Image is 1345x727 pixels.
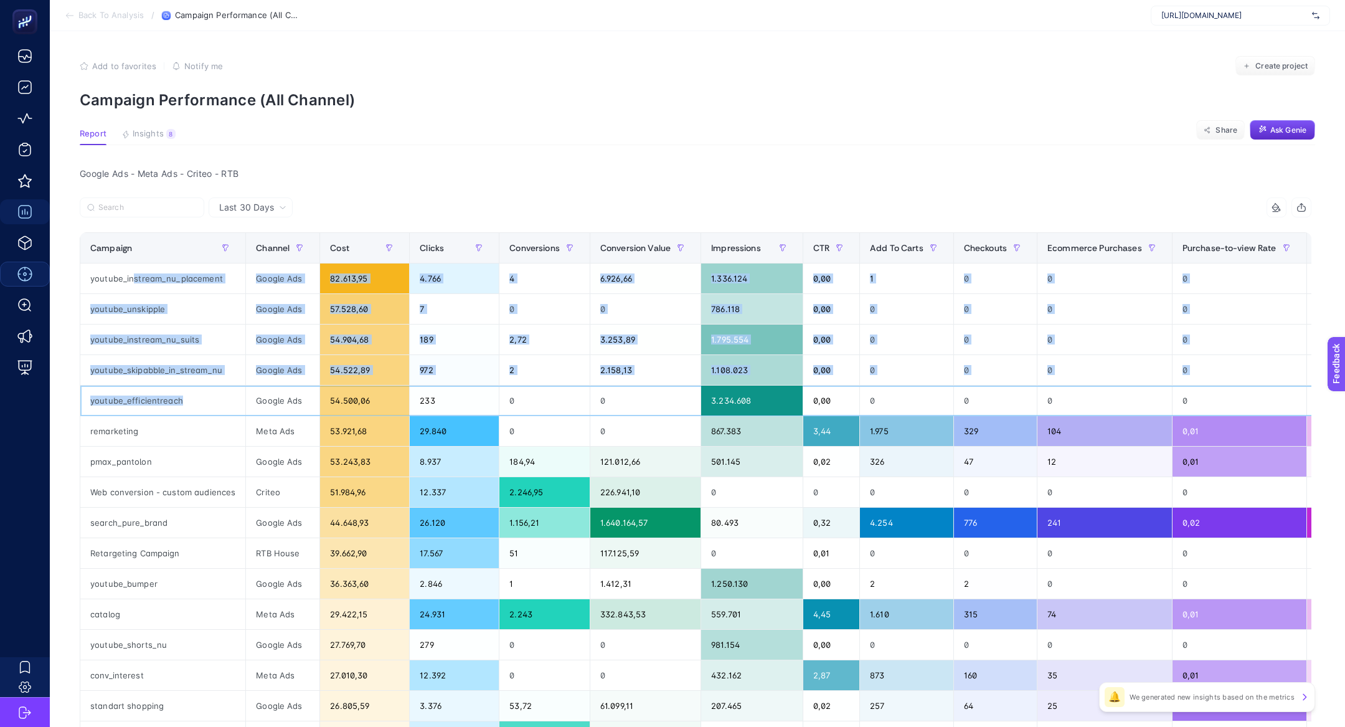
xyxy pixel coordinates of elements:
[320,508,409,538] div: 44.648,93
[803,660,859,690] div: 2,87
[1173,416,1306,446] div: 0,01
[954,325,1037,354] div: 0
[1173,264,1306,293] div: 0
[320,569,409,599] div: 36.363,60
[330,243,349,253] span: Cost
[246,630,319,660] div: Google Ads
[590,660,701,690] div: 0
[860,264,953,293] div: 1
[320,386,409,416] div: 54.500,06
[860,447,953,477] div: 326
[701,325,802,354] div: 1.795.554
[499,294,590,324] div: 0
[954,386,1037,416] div: 0
[320,660,409,690] div: 27.010,30
[410,691,499,721] div: 3.376
[509,243,560,253] span: Conversions
[954,569,1037,599] div: 2
[499,416,590,446] div: 0
[166,129,176,139] div: 8
[860,538,953,568] div: 0
[410,386,499,416] div: 233
[1235,56,1315,76] button: Create project
[320,599,409,629] div: 29.422,15
[803,569,859,599] div: 0,00
[320,691,409,721] div: 26.805,59
[1215,125,1237,135] span: Share
[590,386,701,416] div: 0
[320,325,409,354] div: 54.904,68
[246,599,319,629] div: Meta Ads
[80,508,245,538] div: search_pure_brand
[1182,243,1277,253] span: Purchase-to-view Rate
[954,691,1037,721] div: 64
[246,325,319,354] div: Google Ads
[1047,243,1142,253] span: Ecommerce Purchases
[1037,660,1172,690] div: 35
[860,477,953,507] div: 0
[410,660,499,690] div: 12.392
[80,355,245,385] div: youtube_skipabble_in_stream_nu
[803,294,859,324] div: 0,00
[954,508,1037,538] div: 776
[803,477,859,507] div: 0
[320,447,409,477] div: 53.243,83
[590,599,701,629] div: 332.843,53
[803,355,859,385] div: 0,00
[701,691,802,721] div: 207.465
[1130,692,1295,702] p: We generated new insights based on the metrics
[410,538,499,568] div: 17.567
[1173,660,1306,690] div: 0,01
[184,61,223,71] span: Notify me
[860,691,953,721] div: 257
[590,294,701,324] div: 0
[590,325,701,354] div: 3.253,89
[80,447,245,477] div: pmax_pantolon
[410,599,499,629] div: 24.931
[320,477,409,507] div: 51.984,96
[701,386,802,416] div: 3.234.608
[1037,508,1172,538] div: 241
[954,294,1037,324] div: 0
[80,325,245,354] div: youtube_instream_nu_suits
[246,264,319,293] div: Google Ads
[701,508,802,538] div: 80.493
[70,165,1321,183] div: Google Ads - Meta Ads - Criteo - RTB
[590,691,701,721] div: 61.099,11
[1173,355,1306,385] div: 0
[80,294,245,324] div: youtube_unskipple
[1173,447,1306,477] div: 0,01
[1250,120,1315,140] button: Ask Genie
[90,243,132,253] span: Campaign
[1037,386,1172,416] div: 0
[499,660,590,690] div: 0
[78,11,144,21] span: Back To Analysis
[246,691,319,721] div: Google Ads
[1255,61,1308,71] span: Create project
[1173,325,1306,354] div: 0
[954,630,1037,660] div: 0
[1105,687,1125,707] div: 🔔
[590,264,701,293] div: 6.926,66
[590,508,701,538] div: 1.640.164,57
[80,477,245,507] div: Web conversion - custom audiences
[701,477,802,507] div: 0
[1173,538,1306,568] div: 0
[246,477,319,507] div: Criteo
[590,355,701,385] div: 2.158,13
[860,508,953,538] div: 4.254
[590,538,701,568] div: 117.125,59
[803,691,859,721] div: 0,02
[860,416,953,446] div: 1.975
[954,264,1037,293] div: 0
[410,569,499,599] div: 2.846
[701,630,802,660] div: 981.154
[80,630,245,660] div: youtube_shorts_nu
[246,355,319,385] div: Google Ads
[590,447,701,477] div: 121.012,66
[246,416,319,446] div: Meta Ads
[246,294,319,324] div: Google Ads
[954,355,1037,385] div: 0
[499,630,590,660] div: 0
[410,294,499,324] div: 7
